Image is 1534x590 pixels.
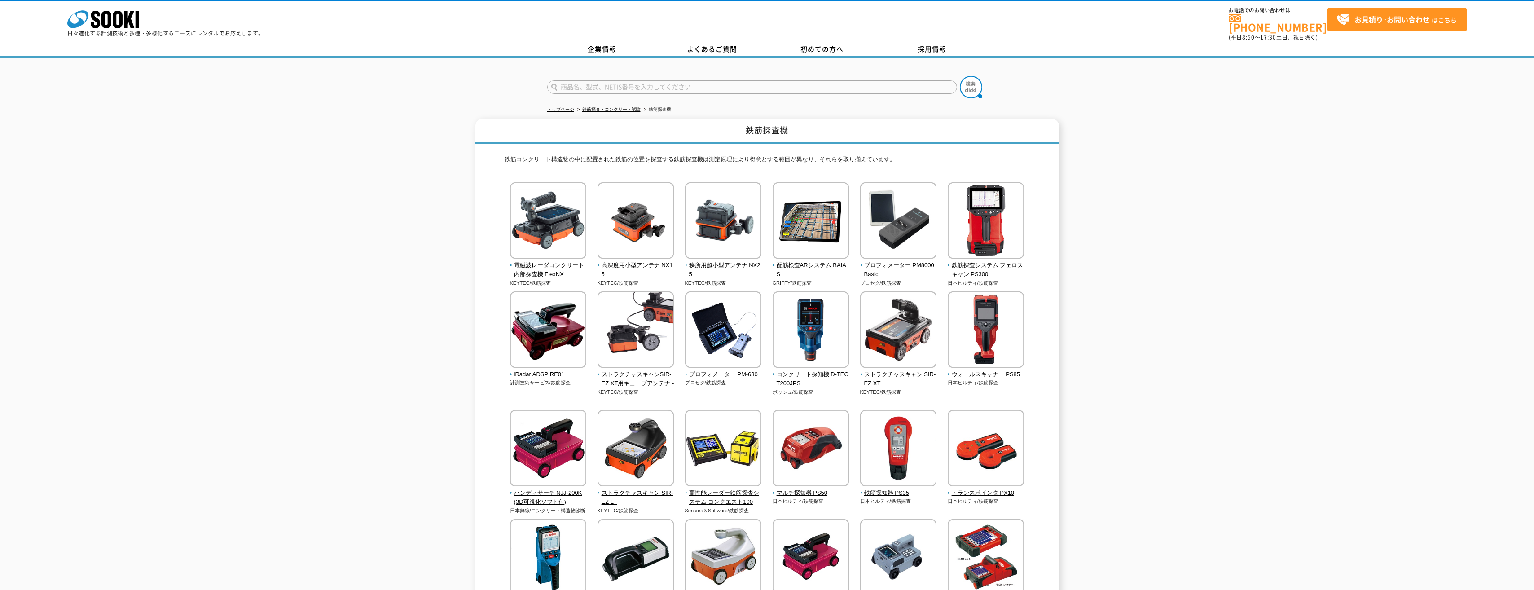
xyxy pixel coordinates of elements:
span: ウォールスキャナー PS85 [948,370,1024,379]
img: 鉄筋探査システム フェロスキャン PS300 [948,182,1024,261]
a: 採用情報 [877,43,987,56]
p: KEYTEC/鉄筋探査 [685,279,762,287]
a: 初めての方へ [767,43,877,56]
span: iRadar ADSPIRE01 [510,370,587,379]
a: プロフォメーター PM-630 [685,361,762,379]
img: ストラクチャスキャン SIR-EZ XT [860,291,936,370]
span: ストラクチャスキャン SIR-EZ XT [860,370,937,389]
a: トップページ [547,107,574,112]
span: (平日 ～ 土日、祝日除く) [1229,33,1318,41]
a: よくあるご質問 [657,43,767,56]
a: 企業情報 [547,43,657,56]
img: 高性能レーダー鉄筋探査システム コンクエスト100 [685,410,761,489]
a: 電磁波レーダコンクリート内部探査機 FlexNX [510,252,587,279]
p: KEYTEC/鉄筋探査 [598,388,674,396]
img: iRadar ADSPIRE01 [510,291,586,370]
p: 日本ヒルティ/鉄筋探査 [860,498,937,505]
p: KEYTEC/鉄筋探査 [598,279,674,287]
img: 電磁波レーダコンクリート内部探査機 FlexNX [510,182,586,261]
a: ストラクチャスキャン SIR-EZ LT [598,480,674,507]
h1: 鉄筋探査機 [475,119,1059,144]
span: 8:50 [1242,33,1255,41]
span: トランスポインタ PX10 [948,489,1024,498]
img: ウォールスキャナー PS85 [948,291,1024,370]
p: プロセク/鉄筋探査 [860,279,937,287]
a: ストラクチャスキャンSIR-EZ XT用キューブアンテナ - [598,361,674,388]
span: お電話でのお問い合わせは [1229,8,1327,13]
a: コンクリート探知機 D-TECT200JPS [773,361,849,388]
input: 商品名、型式、NETIS番号を入力してください [547,80,957,94]
img: コンクリート探知機 D-TECT200JPS [773,291,849,370]
li: 鉄筋探査機 [642,105,671,114]
a: トランスポインタ PX10 [948,480,1024,498]
a: 狭所用超小型アンテナ NX25 [685,252,762,279]
a: iRadar ADSPIRE01 [510,361,587,379]
span: はこちら [1336,13,1457,26]
img: ハンディサーチ NJJ-200K(3D可視化ソフト付) [510,410,586,489]
img: トランスポインタ PX10 [948,410,1024,489]
img: 配筋検査ARシステム BAIAS [773,182,849,261]
a: 高深度用小型アンテナ NX15 [598,252,674,279]
a: マルチ探知器 PS50 [773,480,849,498]
span: 17:30 [1260,33,1276,41]
span: 高性能レーダー鉄筋探査システム コンクエスト100 [685,489,762,507]
span: 電磁波レーダコンクリート内部探査機 FlexNX [510,261,587,280]
img: 狭所用超小型アンテナ NX25 [685,182,761,261]
span: 狭所用超小型アンテナ NX25 [685,261,762,280]
a: 鉄筋探査システム フェロスキャン PS300 [948,252,1024,279]
img: マルチ探知器 PS50 [773,410,849,489]
span: コンクリート探知機 D-TECT200JPS [773,370,849,389]
p: 鉄筋コンクリート構造物の中に配置された鉄筋の位置を探査する鉄筋探査機は測定原理により得意とする範囲が異なり、それらを取り揃えています。 [505,155,1030,169]
p: ボッシュ/鉄筋探査 [773,388,849,396]
a: ハンディサーチ NJJ-200K(3D可視化ソフト付) [510,480,587,507]
p: KEYTEC/鉄筋探査 [598,507,674,515]
span: プロフォメーター PM8000Basic [860,261,937,280]
a: [PHONE_NUMBER] [1229,14,1327,32]
p: Sensors＆Software/鉄筋探査 [685,507,762,515]
p: 日本ヒルティ/鉄筋探査 [773,498,849,505]
img: btn_search.png [960,76,982,98]
img: ストラクチャスキャンSIR-EZ XT用キューブアンテナ - [598,291,674,370]
img: 高深度用小型アンテナ NX15 [598,182,674,261]
span: マルチ探知器 PS50 [773,489,849,498]
p: 日々進化する計測技術と多種・多様化するニーズにレンタルでお応えします。 [67,31,264,36]
span: 初めての方へ [800,44,844,54]
img: ストラクチャスキャン SIR-EZ LT [598,410,674,489]
span: 配筋検査ARシステム BAIAS [773,261,849,280]
p: 日本ヒルティ/鉄筋探査 [948,279,1024,287]
strong: お見積り･お問い合わせ [1354,14,1430,25]
a: 鉄筋探査・コンクリート試験 [582,107,641,112]
a: 配筋検査ARシステム BAIAS [773,252,849,279]
a: お見積り･お問い合わせはこちら [1327,8,1467,31]
p: 計測技術サービス/鉄筋探査 [510,379,587,387]
span: ハンディサーチ NJJ-200K(3D可視化ソフト付) [510,489,587,507]
a: 鉄筋探知器 PS35 [860,480,937,498]
span: 鉄筋探知器 PS35 [860,489,937,498]
p: KEYTEC/鉄筋探査 [860,388,937,396]
p: KEYTEC/鉄筋探査 [510,279,587,287]
a: ウォールスキャナー PS85 [948,361,1024,379]
a: ストラクチャスキャン SIR-EZ XT [860,361,937,388]
span: ストラクチャスキャン SIR-EZ LT [598,489,674,507]
span: 高深度用小型アンテナ NX15 [598,261,674,280]
span: プロフォメーター PM-630 [685,370,762,379]
img: プロフォメーター PM-630 [685,291,761,370]
img: プロフォメーター PM8000Basic [860,182,936,261]
span: ストラクチャスキャンSIR-EZ XT用キューブアンテナ - [598,370,674,389]
p: 日本無線/コンクリート構造物診断 [510,507,587,515]
a: プロフォメーター PM8000Basic [860,252,937,279]
p: 日本ヒルティ/鉄筋探査 [948,379,1024,387]
p: GRIFFY/鉄筋探査 [773,279,849,287]
p: プロセク/鉄筋探査 [685,379,762,387]
span: 鉄筋探査システム フェロスキャン PS300 [948,261,1024,280]
a: 高性能レーダー鉄筋探査システム コンクエスト100 [685,480,762,507]
img: 鉄筋探知器 PS35 [860,410,936,489]
p: 日本ヒルティ/鉄筋探査 [948,498,1024,505]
